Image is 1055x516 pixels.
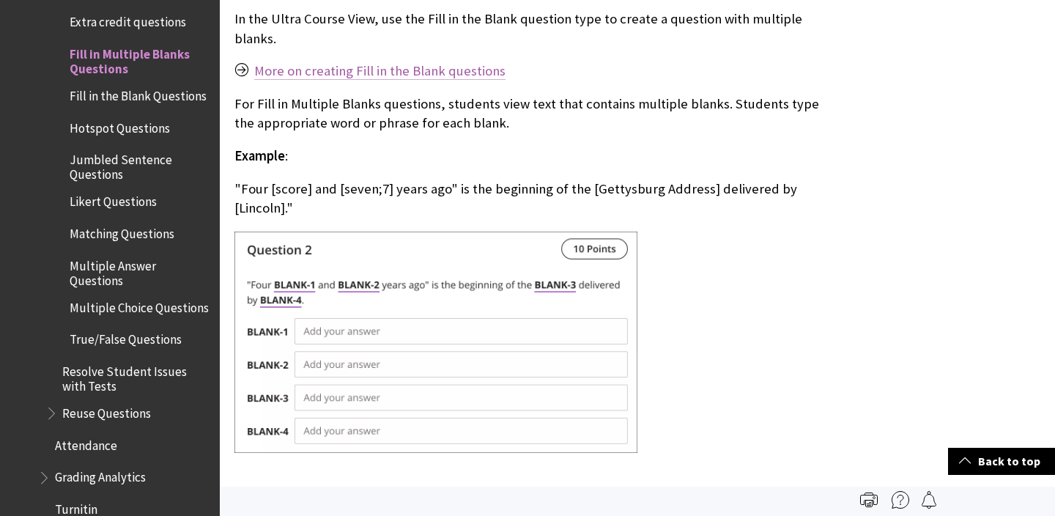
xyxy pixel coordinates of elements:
[234,147,823,166] p: :
[892,491,909,509] img: More help
[948,448,1055,475] a: Back to top
[254,62,506,80] a: More on creating Fill in the Blank questions
[70,42,210,76] span: Fill in Multiple Blanks Questions
[55,465,146,485] span: Grading Analytics
[234,180,823,218] p: "Four [score] and [seven;7] years ago" is the beginning of the [Gettysburg Address] delivered by ...
[70,190,157,210] span: Likert Questions
[860,491,878,509] img: Print
[234,232,637,453] img: This is how the filling of multiple blank questions look like.
[234,10,823,48] p: In the Ultra Course View, use the Fill in the Blank question type to create a question with multi...
[70,295,209,315] span: Multiple Choice Questions
[70,221,174,241] span: Matching Questions
[62,359,210,394] span: Resolve Student Issues with Tests
[234,147,285,164] span: Example
[70,116,170,136] span: Hotspot Questions
[70,10,186,29] span: Extra credit questions
[70,328,182,347] span: True/False Questions
[55,433,117,453] span: Attendance
[234,95,823,133] p: For Fill in Multiple Blanks questions, students view text that contains multiple blanks. Students...
[70,254,210,288] span: Multiple Answer Questions
[920,491,938,509] img: Follow this page
[70,147,210,182] span: Jumbled Sentence Questions
[70,84,207,103] span: Fill in the Blank Questions
[62,401,151,421] span: Reuse Questions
